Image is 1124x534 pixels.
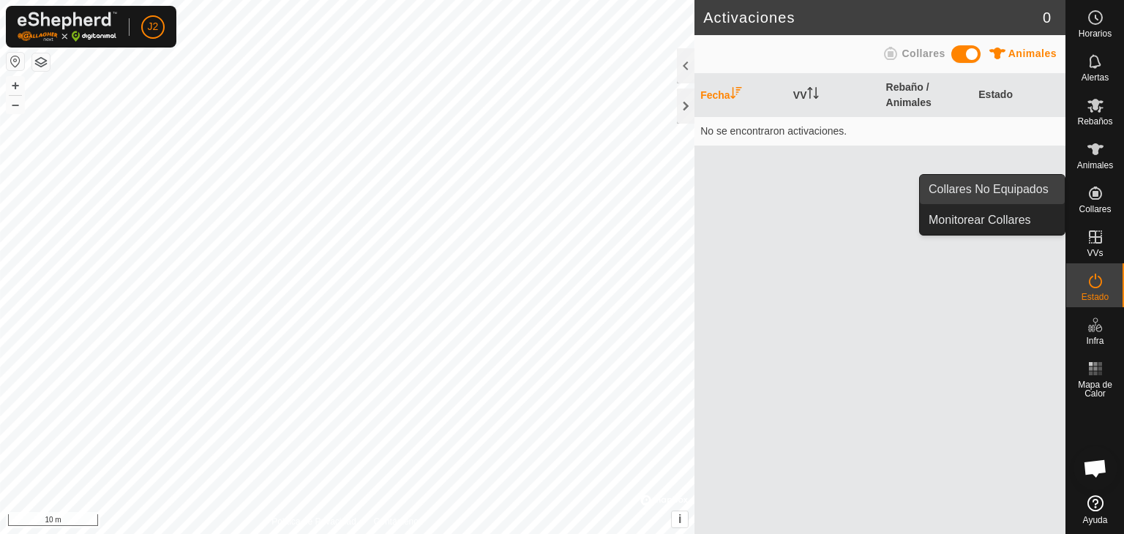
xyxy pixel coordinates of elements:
[1043,7,1051,29] span: 0
[694,116,1065,146] td: No se encontraron activaciones.
[672,511,688,527] button: i
[703,9,1043,26] h2: Activaciones
[902,48,945,59] span: Collares
[1082,293,1109,301] span: Estado
[929,181,1049,198] span: Collares No Equipados
[148,19,159,34] span: J2
[929,211,1031,229] span: Monitorear Collares
[807,89,819,101] p-sorticon: Activar para ordenar
[1083,516,1108,524] span: Ayuda
[880,74,973,117] th: Rebaño / Animales
[787,74,880,117] th: VV
[678,513,681,525] span: i
[7,53,24,70] button: Restablecer Mapa
[271,515,356,528] a: Política de Privacidad
[1066,489,1124,530] a: Ayuda
[920,175,1065,204] a: Collares No Equipados
[1082,73,1109,82] span: Alertas
[1079,29,1112,38] span: Horarios
[694,74,787,117] th: Fecha
[1074,446,1117,490] div: Chat abierto
[1077,117,1112,126] span: Rebaños
[32,53,50,71] button: Capas del Mapa
[1079,205,1111,214] span: Collares
[1070,380,1120,398] span: Mapa de Calor
[973,74,1065,117] th: Estado
[1086,336,1104,345] span: Infra
[1008,48,1057,59] span: Animales
[1087,249,1103,257] span: VVs
[1077,161,1113,170] span: Animales
[374,515,423,528] a: Contáctenos
[730,89,742,101] p-sorticon: Activar para ordenar
[7,96,24,113] button: –
[920,206,1065,235] a: Monitorear Collares
[7,77,24,94] button: +
[18,12,117,42] img: Logo Gallagher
